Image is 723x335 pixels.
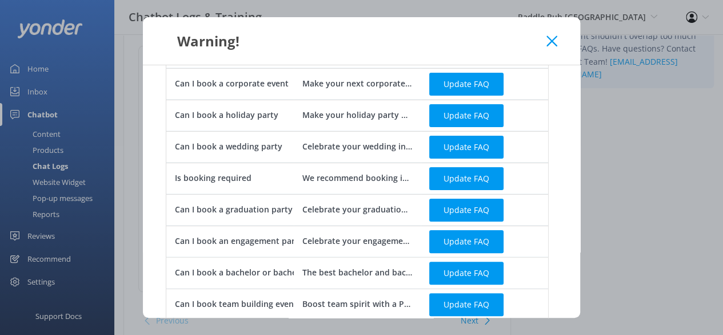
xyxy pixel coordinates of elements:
[429,73,504,96] button: Update FAQ
[175,141,282,153] div: Can I book a wedding party
[302,267,413,279] div: The best bachelor and bachelorette parties happen on the Paddle Pub! Bring your crew, BYOB, and c...
[166,31,546,50] div: Warning!
[175,267,347,279] div: Can I book a bachelor or bachelorette party
[429,262,504,285] button: Update FAQ
[429,167,504,190] button: Update FAQ
[166,226,549,257] div: row
[175,235,303,248] div: Can I book an engagement party
[302,235,413,248] div: Celebrate your engagement in style with a Paddle Pub party on the water! Gather your friends and ...
[429,199,504,222] button: Update FAQ
[302,204,413,216] div: Celebrate your graduation in the most epic way—on the water! Grab your classmates, bring your fav...
[175,172,251,185] div: Is booking required
[302,141,413,153] div: Celebrate your wedding in style with Paddle Pub [GEOGRAPHIC_DATA]! Whether it’s a fun rehearsal d...
[166,289,549,320] div: row
[166,163,549,194] div: row
[166,68,549,100] div: row
[429,104,504,127] button: Update FAQ
[166,257,549,289] div: row
[302,109,413,122] div: Make your holiday party unforgettable with a Paddle Pub cruise! Whether it’s an office celebratio...
[302,298,413,311] div: Boost team spirit with a Paddle Pub team-building adventure! Whether you're bringing coworkers to...
[166,194,549,226] div: row
[166,100,549,131] div: row
[429,136,504,159] button: Update FAQ
[302,78,413,90] div: Make your next corporate event one to remember with a Paddle Pub adventure! Ditch the typical off...
[429,230,504,253] button: Update FAQ
[546,36,557,47] button: Close
[429,293,504,316] button: Update FAQ
[175,109,278,122] div: Can I book a holiday party
[302,172,413,185] div: We recommend booking in advance to ensure you don't miss out! You can check live availability and...
[175,78,289,90] div: Can I book a corporate event
[175,298,301,311] div: Can I book team building events
[166,131,549,163] div: row
[175,204,293,216] div: Can I book a graduation party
